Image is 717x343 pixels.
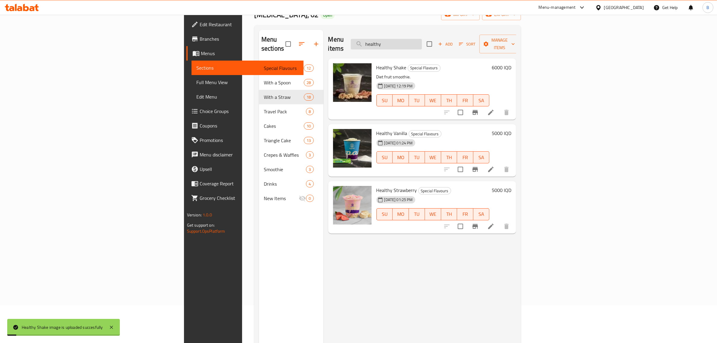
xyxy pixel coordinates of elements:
div: items [306,108,313,115]
h2: Menu items [328,35,344,53]
span: SU [379,96,390,105]
a: Menus [186,46,304,61]
span: Triangle Cake [264,137,304,144]
button: Branch-specific-item [468,219,482,234]
button: delete [499,162,514,177]
span: Promotions [200,137,299,144]
button: TU [409,208,425,220]
button: WE [425,151,441,163]
div: With a Spoon28 [259,75,323,90]
span: Sort [459,41,475,48]
p: Diet fruit smoothie. [376,73,490,81]
a: Choice Groups [186,104,304,118]
div: Drinks4 [259,177,323,191]
div: items [304,137,313,144]
span: 18 [304,94,313,100]
span: Select to update [454,163,467,176]
h6: 5000 IQD [492,186,511,194]
span: SA [476,96,487,105]
button: TH [441,208,457,220]
span: Healthy Shake [376,63,407,72]
span: Travel Pack [264,108,306,115]
span: 3 [306,167,313,172]
nav: Menu sections [259,58,323,208]
span: SA [476,210,487,219]
span: MO [395,153,407,162]
span: WE [427,153,439,162]
span: 1.0.0 [203,211,212,219]
span: Manage items [484,36,515,52]
span: 28 [304,80,313,86]
span: FR [460,210,471,219]
button: FR [457,208,473,220]
span: WE [427,96,439,105]
div: Smoothie3 [259,162,323,177]
span: 3 [306,152,313,158]
span: Add [437,41,454,48]
span: With a Spoon [264,79,304,86]
div: Healthy Shake image is uploaded succesfully [22,324,103,331]
span: Open [321,13,335,18]
div: Special Flavours12 [259,61,323,75]
div: New Items0 [259,191,323,206]
span: 10 [304,123,313,129]
span: Healthy Vanilla [376,129,407,138]
span: Get support on: [187,221,215,229]
span: import [446,11,475,18]
span: Upsell [200,165,299,173]
span: SU [379,153,390,162]
span: SA [476,153,487,162]
div: Open [321,12,335,19]
div: With a Straw [264,93,304,101]
h6: 5000 IQD [492,129,511,137]
div: Menu-management [539,4,576,11]
span: MO [395,210,407,219]
button: Branch-specific-item [468,162,482,177]
span: [DATE] 12:19 PM [382,83,415,89]
div: Crepes & Waffles3 [259,148,323,162]
span: [DATE] 01:25 PM [382,197,415,203]
div: items [304,65,313,72]
span: Special Flavours [264,65,304,72]
span: Crepes & Waffles [264,151,306,159]
span: Healthy Strawberry [376,186,417,195]
button: Add [436,39,455,49]
a: Edit menu item [487,223,494,230]
span: 0 [306,196,313,201]
a: Edit menu item [487,166,494,173]
span: Edit Menu [196,93,299,100]
span: Menus [201,50,299,57]
a: Edit menu item [487,109,494,116]
span: Cakes [264,122,304,130]
button: SA [473,208,490,220]
span: Smoothie [264,166,306,173]
span: Coupons [200,122,299,129]
button: TH [441,94,457,106]
button: SU [376,151,393,163]
img: Healthy Vanilla [333,129,372,168]
span: Choice Groups [200,108,299,115]
div: Special Flavours [409,130,441,137]
button: delete [499,105,514,120]
img: Healthy Shake [333,63,372,102]
span: New Items [264,195,299,202]
span: Special Flavours [419,187,451,194]
h6: 6000 IQD [492,63,511,72]
div: With a Straw18 [259,90,323,104]
button: TU [409,94,425,106]
a: Sections [192,61,304,75]
div: Special Flavours [408,65,441,72]
span: Add item [436,39,455,49]
span: FR [460,153,471,162]
span: Drinks [264,180,306,187]
span: 13 [304,138,313,143]
input: search [351,39,422,49]
span: TH [444,210,455,219]
span: TH [444,96,455,105]
div: Triangle Cake13 [259,133,323,148]
button: SA [473,94,490,106]
button: MO [393,151,409,163]
div: items [306,166,313,173]
div: items [304,93,313,101]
